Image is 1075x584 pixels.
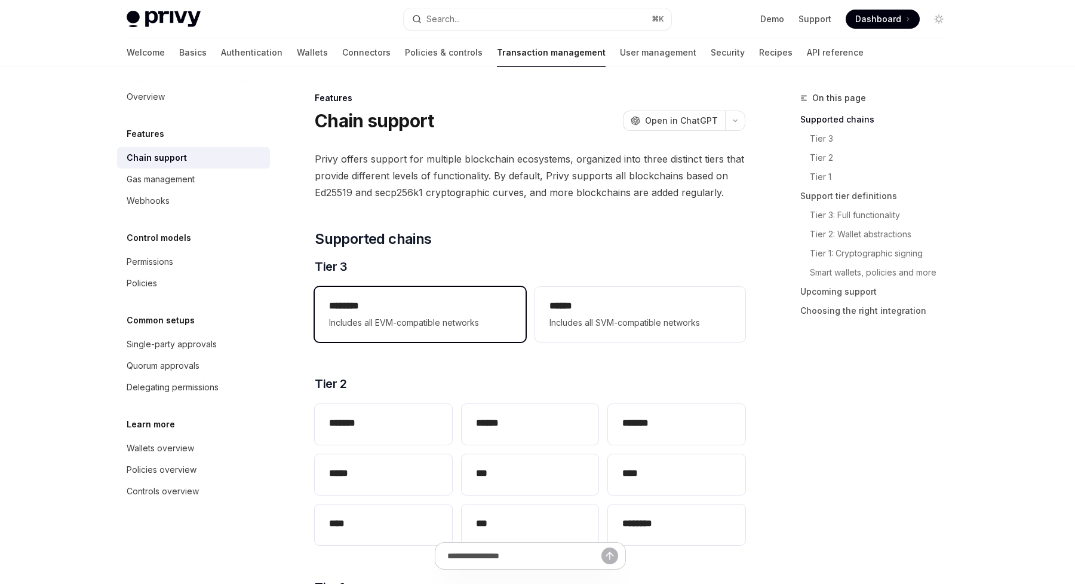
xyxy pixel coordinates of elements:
a: Transaction management [497,38,606,67]
span: Tier 2 [315,375,346,392]
a: Overview [117,86,270,108]
span: ⌘ K [652,14,664,24]
span: Includes all SVM-compatible networks [549,316,731,330]
a: Supported chains [800,110,958,129]
span: On this page [812,91,866,105]
a: Tier 3: Full functionality [810,206,958,225]
a: Dashboard [846,10,920,29]
a: Quorum approvals [117,355,270,377]
div: Overview [127,90,165,104]
button: Search...⌘K [404,8,671,30]
div: Policies overview [127,463,196,477]
a: Webhooks [117,190,270,212]
div: Webhooks [127,194,170,208]
h5: Control models [127,231,191,245]
a: Authentication [221,38,282,67]
button: Open in ChatGPT [623,111,725,131]
a: **** ***Includes all EVM-compatible networks [315,287,525,342]
a: Policies & controls [405,38,483,67]
div: Single-party approvals [127,337,217,351]
a: Gas management [117,169,270,190]
a: Support tier definitions [800,186,958,206]
a: Permissions [117,251,270,273]
span: Supported chains [315,230,431,249]
a: Support [798,13,831,25]
img: light logo [127,11,201,27]
span: Dashboard [855,13,901,25]
a: Welcome [127,38,165,67]
a: Tier 3 [810,129,958,148]
a: Recipes [759,38,793,67]
div: Quorum approvals [127,359,199,373]
a: Wallets [297,38,328,67]
h5: Learn more [127,417,175,432]
span: Privy offers support for multiple blockchain ecosystems, organized into three distinct tiers that... [315,151,745,201]
a: Tier 2 [810,148,958,167]
a: Wallets overview [117,438,270,459]
a: Basics [179,38,207,67]
a: Tier 2: Wallet abstractions [810,225,958,244]
div: Gas management [127,172,195,186]
a: Policies [117,273,270,294]
a: Controls overview [117,481,270,502]
a: Connectors [342,38,391,67]
div: Chain support [127,151,187,165]
div: Wallets overview [127,441,194,455]
h5: Features [127,127,164,141]
button: Toggle dark mode [929,10,948,29]
a: Demo [760,13,784,25]
a: Tier 1 [810,167,958,186]
a: Policies overview [117,459,270,481]
div: Search... [426,12,460,26]
a: Security [711,38,745,67]
a: **** *Includes all SVM-compatible networks [535,287,745,342]
h1: Chain support [315,110,434,132]
span: Tier 3 [315,258,347,275]
span: Open in ChatGPT [645,115,718,127]
div: Permissions [127,255,173,269]
a: Chain support [117,147,270,169]
button: Send message [601,548,618,564]
a: Upcoming support [800,282,958,301]
div: Features [315,92,745,104]
div: Policies [127,276,157,291]
a: Choosing the right integration [800,301,958,320]
a: Smart wallets, policies and more [810,263,958,282]
div: Delegating permissions [127,380,219,395]
a: User management [620,38,696,67]
a: Tier 1: Cryptographic signing [810,244,958,263]
span: Includes all EVM-compatible networks [329,316,511,330]
h5: Common setups [127,313,195,328]
a: Delegating permissions [117,377,270,398]
a: API reference [807,38,864,67]
a: Single-party approvals [117,334,270,355]
div: Controls overview [127,484,199,499]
